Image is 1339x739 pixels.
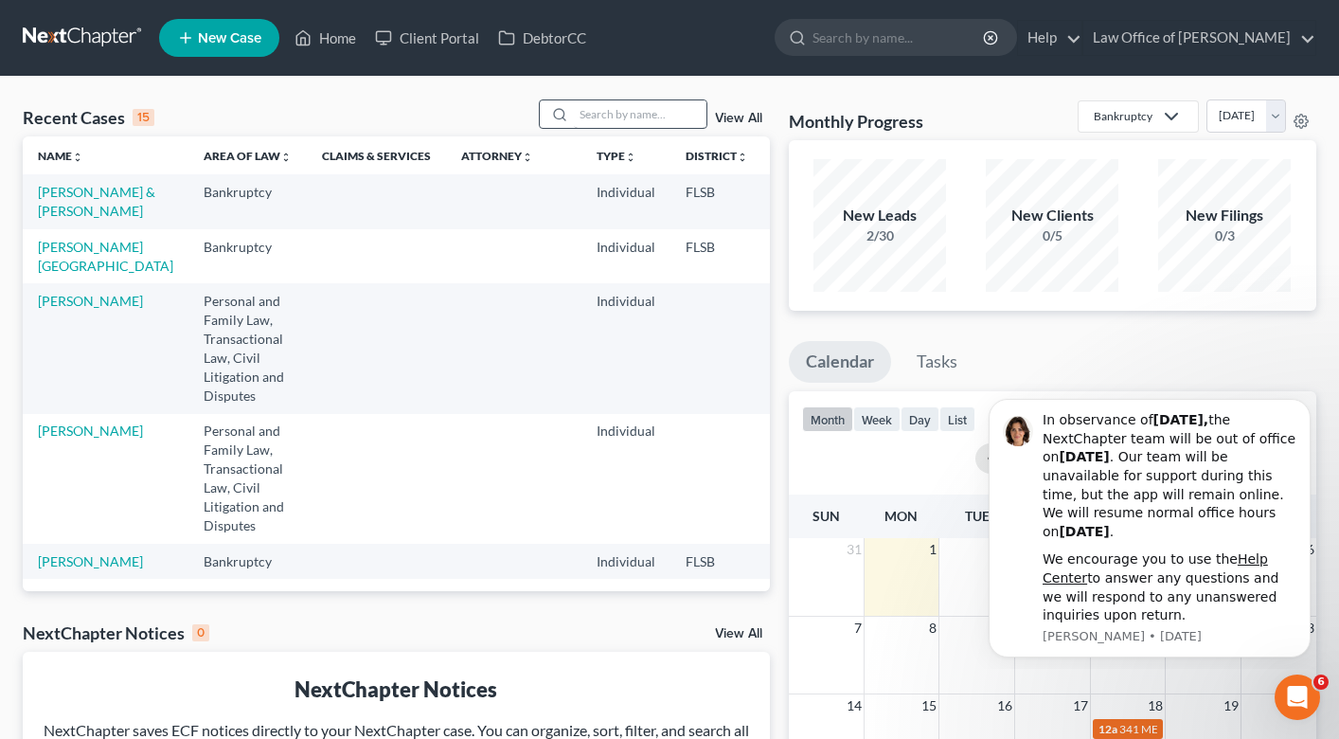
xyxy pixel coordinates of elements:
[38,149,83,163] a: Nameunfold_more
[1158,205,1291,226] div: New Filings
[927,617,938,640] span: 8
[960,382,1339,669] iframe: Intercom notifications message
[72,152,83,163] i: unfold_more
[1146,694,1165,717] span: 18
[845,694,864,717] span: 14
[813,205,946,226] div: New Leads
[939,406,975,432] button: list
[489,21,596,55] a: DebtorCC
[1119,722,1192,736] span: 341 MEETING
[1094,108,1152,124] div: Bankruptcy
[625,152,636,163] i: unfold_more
[900,341,974,383] a: Tasks
[198,31,261,45] span: New Case
[763,544,858,579] td: 7
[38,184,155,219] a: [PERSON_NAME] & [PERSON_NAME]
[23,622,209,644] div: NextChapter Notices
[307,136,446,174] th: Claims & Services
[1158,226,1291,245] div: 0/3
[38,293,143,309] a: [PERSON_NAME]
[581,174,670,228] td: Individual
[188,229,307,283] td: Bankruptcy
[38,423,143,439] a: [PERSON_NAME]
[522,152,533,163] i: unfold_more
[986,205,1118,226] div: New Clients
[581,283,670,413] td: Individual
[763,174,858,228] td: 7
[670,579,763,614] td: FLSB
[919,694,938,717] span: 15
[670,544,763,579] td: FLSB
[581,579,670,614] td: Individual
[204,149,292,163] a: Area of Lawunfold_more
[1071,694,1090,717] span: 17
[686,149,748,163] a: Districtunfold_more
[670,174,763,228] td: FLSB
[789,110,923,133] h3: Monthly Progress
[285,21,366,55] a: Home
[852,617,864,640] span: 7
[715,627,762,640] a: View All
[812,20,986,55] input: Search by name...
[1313,675,1329,690] span: 6
[581,544,670,579] td: Individual
[927,538,938,561] span: 1
[597,149,636,163] a: Typeunfold_more
[38,675,755,704] div: NextChapter Notices
[995,694,1014,717] span: 16
[133,109,154,126] div: 15
[763,579,858,614] td: 7
[581,229,670,283] td: Individual
[853,406,901,432] button: week
[763,229,858,283] td: 7
[1222,694,1241,717] span: 19
[188,579,307,614] td: Bankruptcy
[737,152,748,163] i: unfold_more
[1098,722,1117,736] span: 12a
[884,508,918,524] span: Mon
[813,226,946,245] div: 2/30
[986,226,1118,245] div: 0/5
[901,406,939,432] button: day
[192,624,209,641] div: 0
[188,283,307,413] td: Personal and Family Law, Transactional Law, Civil Litigation and Disputes
[670,229,763,283] td: FLSB
[812,508,840,524] span: Sun
[188,414,307,544] td: Personal and Family Law, Transactional Law, Civil Litigation and Disputes
[715,112,762,125] a: View All
[461,149,533,163] a: Attorneyunfold_more
[802,406,853,432] button: month
[574,100,706,128] input: Search by name...
[188,174,307,228] td: Bankruptcy
[38,239,173,274] a: [PERSON_NAME][GEOGRAPHIC_DATA]
[1083,21,1315,55] a: Law Office of [PERSON_NAME]
[845,538,864,561] span: 31
[38,588,143,604] a: [PERSON_NAME]
[280,152,292,163] i: unfold_more
[789,341,891,383] a: Calendar
[581,414,670,544] td: Individual
[366,21,489,55] a: Client Portal
[1275,675,1320,720] iframe: Intercom live chat
[1018,21,1081,55] a: Help
[23,106,154,129] div: Recent Cases
[188,544,307,579] td: Bankruptcy
[38,553,143,569] a: [PERSON_NAME]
